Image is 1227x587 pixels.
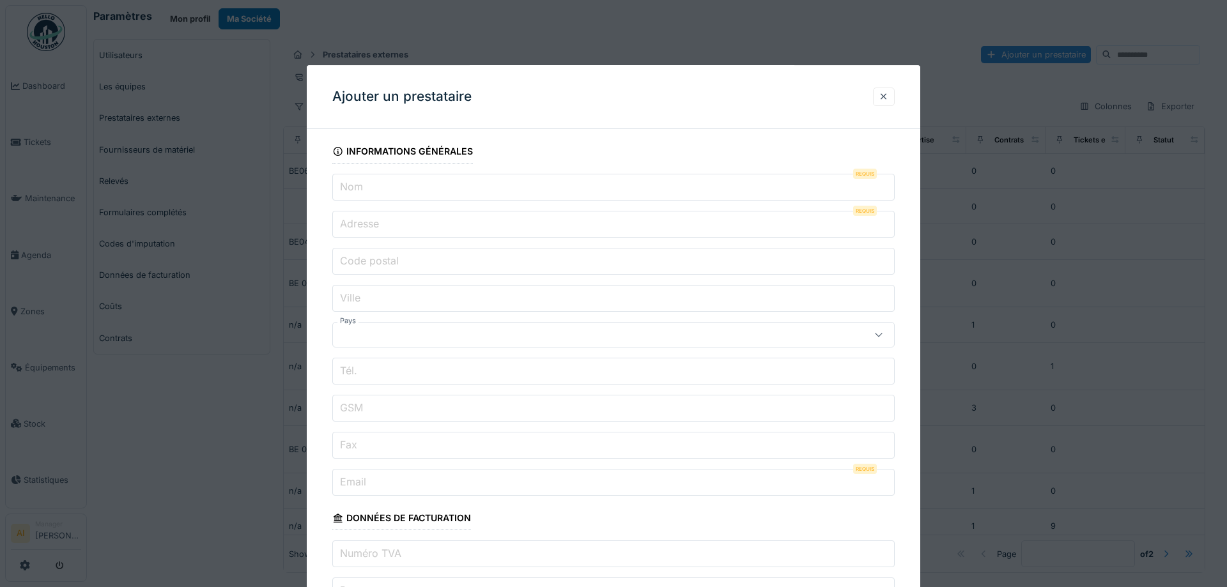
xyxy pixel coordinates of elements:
[337,546,404,561] label: Numéro TVA
[337,438,360,453] label: Fax
[332,89,472,105] h3: Ajouter un prestataire
[332,508,471,530] div: Données de facturation
[337,400,366,416] label: GSM
[332,142,473,164] div: Informations générales
[337,475,369,490] label: Email
[337,254,401,269] label: Code postal
[337,291,363,306] label: Ville
[337,316,359,326] label: Pays
[853,464,877,474] div: Requis
[853,169,877,179] div: Requis
[337,217,382,232] label: Adresse
[853,206,877,216] div: Requis
[337,363,360,379] label: Tél.
[337,179,366,195] label: Nom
